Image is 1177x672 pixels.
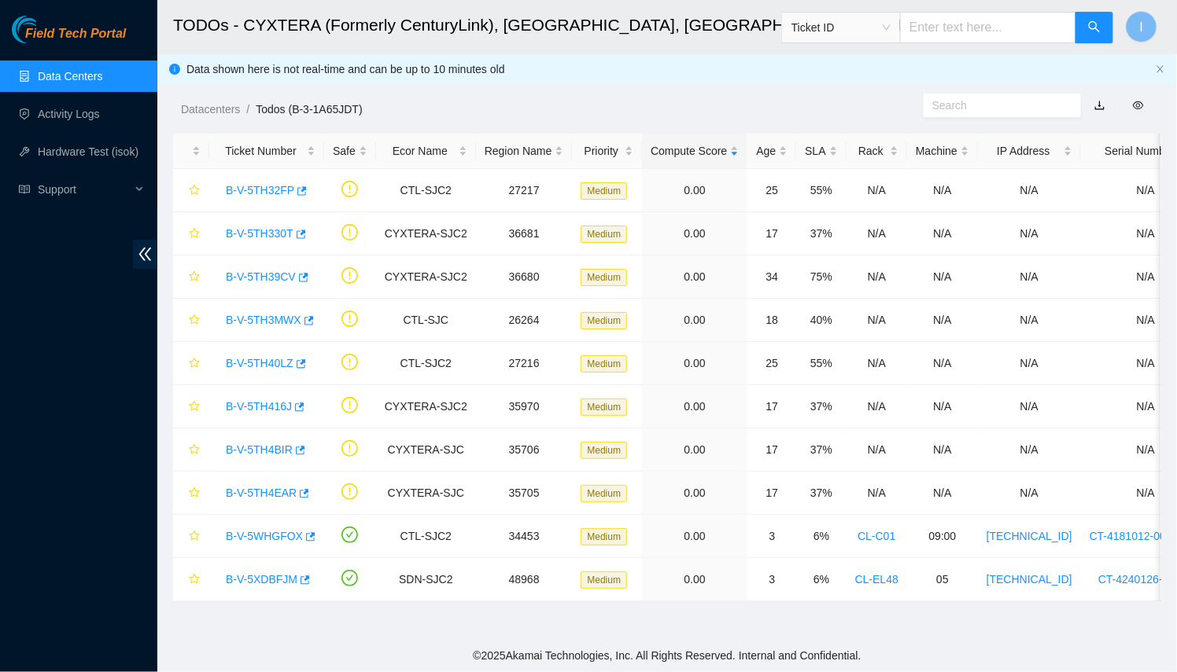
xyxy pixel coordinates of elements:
[747,558,796,601] td: 3
[476,515,573,558] td: 34453
[376,255,476,299] td: CYXTERA-SJC2
[1133,100,1144,111] span: eye
[226,443,293,456] a: B-V-5TH4BIR
[19,184,30,195] span: read
[226,487,297,499] a: B-V-5TH4EAR
[476,169,573,212] td: 27217
[581,312,627,329] span: Medium
[1156,64,1165,75] button: close
[907,472,978,515] td: N/A
[642,299,747,342] td: 0.00
[847,428,907,472] td: N/A
[747,342,796,385] td: 25
[341,224,358,241] span: exclamation-circle
[189,358,200,370] span: star
[978,212,1081,255] td: N/A
[341,181,358,197] span: exclamation-circle
[476,558,573,601] td: 48968
[189,487,200,500] span: star
[226,314,301,326] a: B-V-5TH3MWX
[907,385,978,428] td: N/A
[747,299,796,342] td: 18
[189,444,200,457] span: star
[181,103,240,116] a: Datacenters
[847,212,907,255] td: N/A
[796,212,846,255] td: 37%
[189,574,200,586] span: star
[847,299,907,342] td: N/A
[476,428,573,472] td: 35706
[476,385,573,428] td: 35970
[987,573,1072,586] a: [TECHNICAL_ID]
[1126,11,1157,42] button: I
[847,472,907,515] td: N/A
[858,530,895,542] a: CL-C01
[907,299,978,342] td: N/A
[226,357,293,369] a: B-V-5TH40LZ
[642,515,747,558] td: 0.00
[581,355,627,373] span: Medium
[376,342,476,385] td: CTL-SJC2
[226,184,294,196] a: B-V-5TH32FP
[376,385,476,428] td: CYXTERA-SJC2
[182,351,201,376] button: star
[796,428,846,472] td: 37%
[1156,64,1165,74] span: close
[796,558,846,601] td: 6%
[341,310,358,327] span: exclamation-circle
[581,485,627,502] span: Medium
[581,528,627,545] span: Medium
[1083,93,1117,118] button: download
[581,442,627,459] span: Medium
[642,385,747,428] td: 0.00
[747,428,796,472] td: 17
[747,515,796,558] td: 3
[189,401,200,413] span: star
[476,342,573,385] td: 27216
[476,255,573,299] td: 36680
[747,169,796,212] td: 25
[642,558,747,601] td: 0.00
[978,169,1081,212] td: N/A
[189,314,200,327] span: star
[847,255,907,299] td: N/A
[907,342,978,385] td: N/A
[747,385,796,428] td: 17
[226,573,297,586] a: B-V-5XDBFJM
[847,385,907,428] td: N/A
[256,103,362,116] a: Todos (B-3-1A65JDT)
[978,299,1081,342] td: N/A
[747,472,796,515] td: 17
[376,212,476,255] td: CYXTERA-SJC2
[182,264,201,289] button: star
[796,472,846,515] td: 37%
[796,515,846,558] td: 6%
[38,174,131,205] span: Support
[796,299,846,342] td: 40%
[581,398,627,416] span: Medium
[341,397,358,413] span: exclamation-circle
[747,255,796,299] td: 34
[182,437,201,462] button: star
[189,228,200,241] span: star
[855,573,898,586] a: CL-EL48
[182,394,201,419] button: star
[376,472,476,515] td: CYXTERA-SJC
[376,515,476,558] td: CTL-SJC2
[189,185,200,197] span: star
[226,227,293,240] a: B-V-5TH330T
[907,169,978,212] td: N/A
[1076,12,1113,43] button: search
[642,212,747,255] td: 0.00
[581,182,627,200] span: Medium
[978,472,1081,515] td: N/A
[341,354,358,370] span: exclamation-circle
[182,178,201,203] button: star
[226,530,303,542] a: B-V-5WHGFOX
[932,97,1060,114] input: Search
[907,515,978,558] td: 09:00
[182,523,201,549] button: star
[133,240,157,269] span: double-left
[12,16,79,43] img: Akamai Technologies
[978,342,1081,385] td: N/A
